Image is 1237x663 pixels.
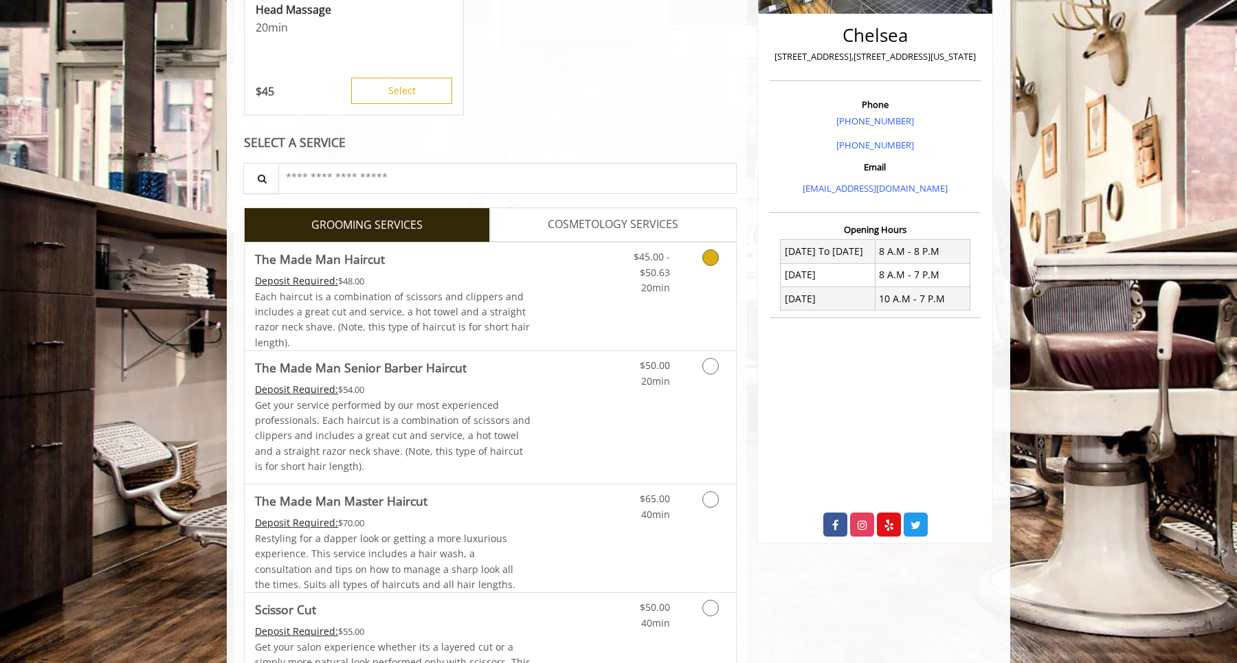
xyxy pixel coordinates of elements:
td: 8 A.M - 7 P.M [875,263,970,286]
span: This service needs some Advance to be paid before we block your appointment [255,383,338,396]
span: 20min [641,374,670,387]
b: The Made Man Senior Barber Haircut [255,358,467,377]
p: 20 [256,20,452,35]
span: This service needs some Advance to be paid before we block your appointment [255,625,338,638]
span: $65.00 [640,492,670,505]
button: Select [351,78,452,104]
span: min [268,20,288,35]
span: 20min [641,281,670,294]
td: [DATE] [781,287,876,311]
div: $48.00 [255,273,531,289]
button: Service Search [243,163,279,194]
b: The Made Man Master Haircut [255,491,427,510]
span: Each haircut is a combination of scissors and clippers and includes a great cut and service, a ho... [255,290,530,349]
div: $70.00 [255,515,531,530]
h2: Chelsea [773,25,977,45]
span: $50.00 [640,600,670,614]
h3: Phone [773,100,977,109]
span: 40min [641,508,670,521]
p: Head Massage [256,2,452,17]
p: [STREET_ADDRESS],[STREET_ADDRESS][US_STATE] [773,49,977,64]
a: [PHONE_NUMBER] [836,115,914,127]
div: $55.00 [255,624,531,639]
span: 40min [641,616,670,629]
td: 8 A.M - 8 P.M [875,240,970,263]
h3: Email [773,162,977,172]
span: This service needs some Advance to be paid before we block your appointment [255,516,338,529]
td: [DATE] [781,263,876,286]
td: 10 A.M - 7 P.M [875,287,970,311]
a: [EMAIL_ADDRESS][DOMAIN_NAME] [803,182,948,194]
h3: Opening Hours [770,225,981,234]
span: $50.00 [640,359,670,372]
div: SELECT A SERVICE [244,136,737,149]
b: Scissor Cut [255,600,316,619]
span: $ [256,84,262,99]
span: This service needs some Advance to be paid before we block your appointment [255,274,338,287]
p: Get your service performed by our most experienced professionals. Each haircut is a combination o... [255,398,531,475]
span: COSMETOLOGY SERVICES [548,216,678,234]
b: The Made Man Haircut [255,249,385,269]
div: $54.00 [255,382,531,397]
span: $45.00 - $50.63 [634,250,670,278]
p: 45 [256,84,274,99]
span: GROOMING SERVICES [311,216,423,234]
span: Restyling for a dapper look or getting a more luxurious experience. This service includes a hair ... [255,532,515,591]
td: [DATE] To [DATE] [781,240,876,263]
a: [PHONE_NUMBER] [836,139,914,151]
